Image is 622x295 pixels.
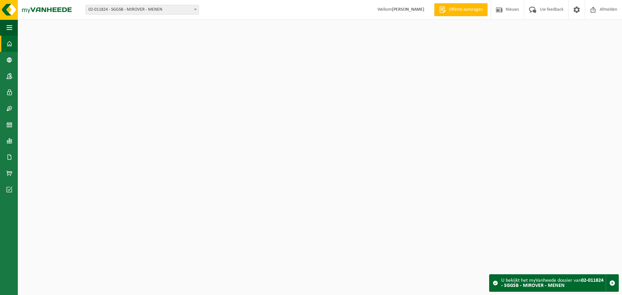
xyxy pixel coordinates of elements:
div: U bekijkt het myVanheede dossier van [501,275,606,291]
strong: 02-011824 - SGGSB - MIROVER - MENEN [501,278,604,288]
span: 02-011824 - SGGSB - MIROVER - MENEN [86,5,199,15]
strong: [PERSON_NAME] [392,7,424,12]
span: Offerte aanvragen [447,6,484,13]
span: 02-011824 - SGGSB - MIROVER - MENEN [86,5,199,14]
a: Offerte aanvragen [434,3,488,16]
